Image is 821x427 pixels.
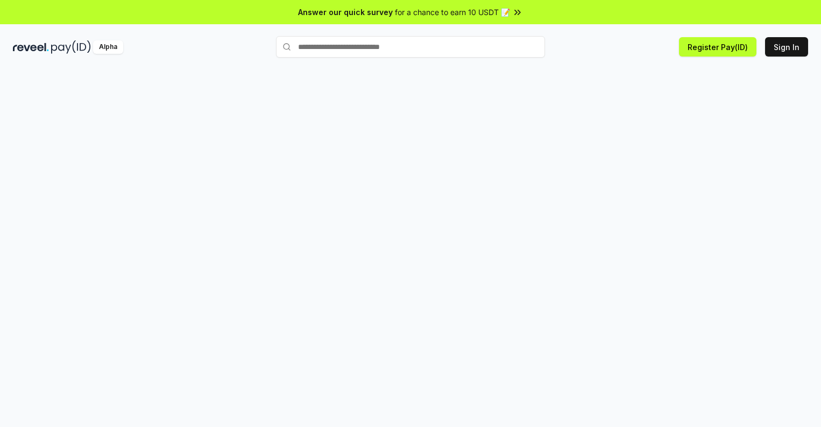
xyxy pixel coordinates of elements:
[298,6,393,18] span: Answer our quick survey
[395,6,510,18] span: for a chance to earn 10 USDT 📝
[93,40,123,54] div: Alpha
[765,37,808,57] button: Sign In
[51,40,91,54] img: pay_id
[679,37,756,57] button: Register Pay(ID)
[13,40,49,54] img: reveel_dark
